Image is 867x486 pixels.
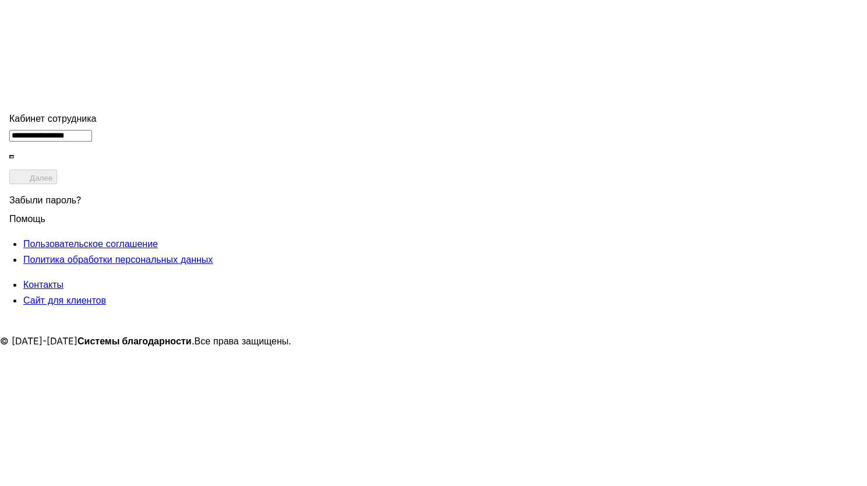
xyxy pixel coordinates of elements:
[195,335,292,347] span: Все права защищены.
[23,238,158,249] span: Пользовательское соглашение
[23,279,64,290] span: Контакты
[9,170,57,184] button: Далее
[77,335,192,347] strong: Системы благодарности
[23,253,213,265] span: Политика обработки персональных данных
[9,185,253,211] div: Забыли пароль?
[9,111,253,126] div: Кабинет сотрудника
[9,206,45,224] span: Помощь
[23,294,106,306] span: Сайт для клиентов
